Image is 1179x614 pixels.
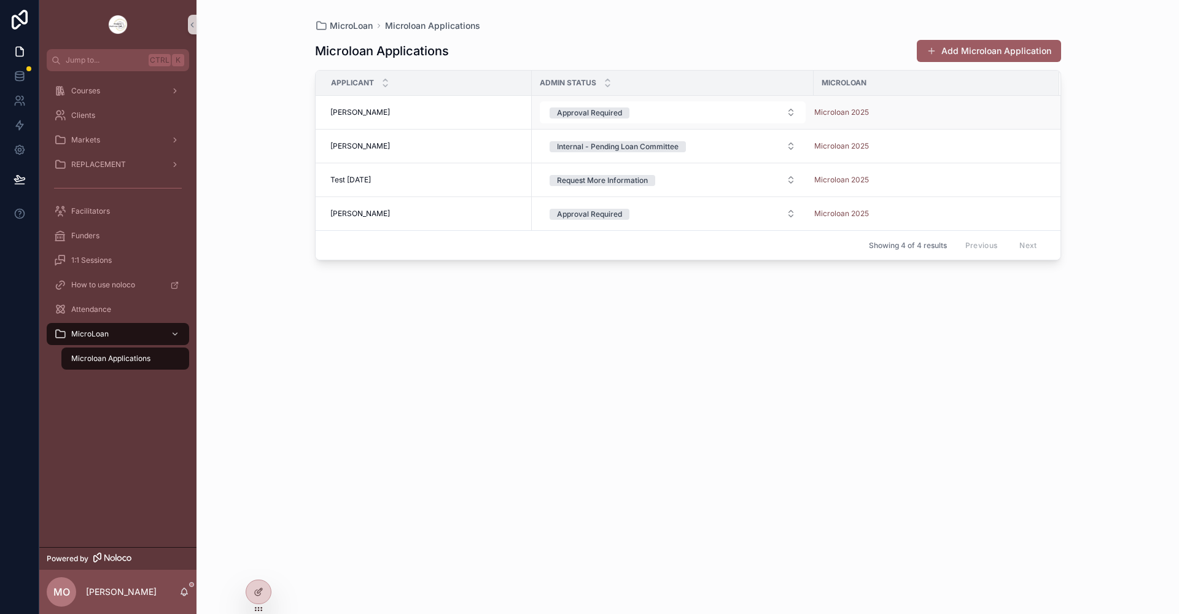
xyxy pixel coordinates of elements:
a: Funders [47,225,189,247]
span: How to use noloco [71,280,135,290]
span: Powered by [47,554,88,564]
a: Select Button [539,101,806,124]
span: Microloan [822,78,866,88]
a: [PERSON_NAME] [330,209,524,219]
span: Showing 4 of 4 results [869,241,947,251]
span: MicroLoan [330,20,373,32]
a: How to use noloco [47,274,189,296]
span: Microloan Applications [71,354,150,363]
span: Facilitators [71,206,110,216]
span: Markets [71,135,100,145]
span: [PERSON_NAME] [330,107,390,117]
a: Facilitators [47,200,189,222]
span: Funders [71,231,99,241]
div: Internal - Pending Loan Committee [557,141,679,152]
a: Select Button [539,168,806,192]
span: Admin Status [540,78,596,88]
a: Select Button [539,202,806,225]
a: Markets [47,129,189,151]
div: scrollable content [39,71,196,386]
span: Courses [71,86,100,96]
div: Approval Required [557,107,622,119]
button: Select Button [540,135,806,157]
button: Select Button [540,169,806,191]
a: Courses [47,80,189,102]
button: Jump to...CtrlK [47,49,189,71]
a: MicroLoan [315,20,373,32]
a: Microloan 2025 [814,141,1045,151]
span: K [173,55,183,65]
a: Clients [47,104,189,126]
a: Microloan 2025 [814,107,869,117]
p: [PERSON_NAME] [86,586,157,598]
span: MicroLoan [71,329,109,339]
a: [PERSON_NAME] [330,141,524,151]
span: 1:1 Sessions [71,255,112,265]
a: Microloan Applications [61,348,189,370]
div: Approval Required [557,209,622,220]
a: [PERSON_NAME] [330,107,524,117]
h1: Microloan Applications [315,42,449,60]
span: Ctrl [149,54,171,66]
span: Clients [71,111,95,120]
a: MicroLoan [47,323,189,345]
a: Microloan Applications [385,20,480,32]
span: MO [53,585,70,599]
span: Applicant [331,78,374,88]
a: Test [DATE] [330,175,524,185]
a: Microloan 2025 [814,107,1045,117]
a: Microloan 2025 [814,175,869,185]
img: App logo [108,15,128,34]
span: Attendance [71,305,111,314]
a: 1:1 Sessions [47,249,189,271]
a: Microloan 2025 [814,209,1045,219]
a: Attendance [47,298,189,321]
a: Powered by [39,547,196,570]
a: Microloan 2025 [814,175,1045,185]
button: Add Microloan Application [917,40,1061,62]
span: REPLACEMENT [71,160,126,169]
a: Microloan 2025 [814,141,869,151]
button: Select Button [540,101,806,123]
div: Request More Information [557,175,648,186]
span: [PERSON_NAME] [330,141,390,151]
a: Microloan 2025 [814,209,869,219]
span: Test [DATE] [330,175,371,185]
a: Select Button [539,134,806,158]
a: REPLACEMENT [47,153,189,176]
span: [PERSON_NAME] [330,209,390,219]
button: Select Button [540,203,806,225]
span: Jump to... [66,55,144,65]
